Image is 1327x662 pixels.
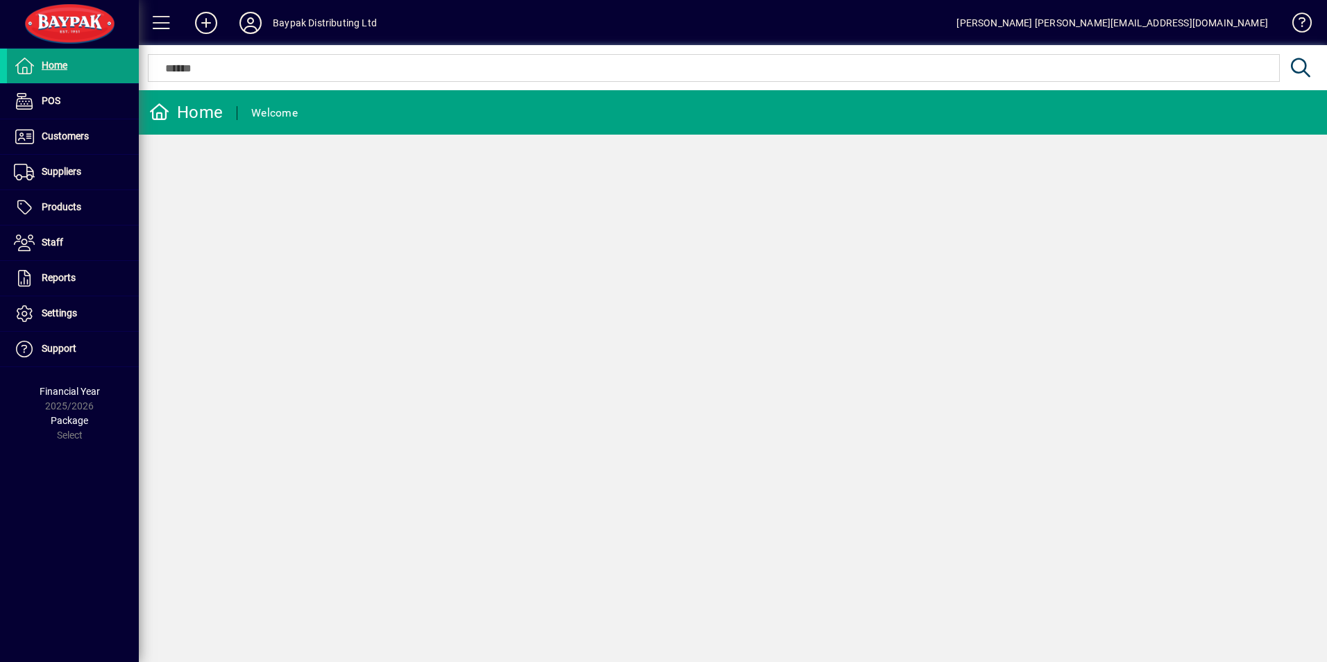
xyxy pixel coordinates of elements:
[273,12,377,34] div: Baypak Distributing Ltd
[7,296,139,331] a: Settings
[7,226,139,260] a: Staff
[956,12,1268,34] div: [PERSON_NAME] [PERSON_NAME][EMAIL_ADDRESS][DOMAIN_NAME]
[251,102,298,124] div: Welcome
[42,237,63,248] span: Staff
[42,130,89,142] span: Customers
[7,119,139,154] a: Customers
[228,10,273,35] button: Profile
[42,166,81,177] span: Suppliers
[42,201,81,212] span: Products
[51,415,88,426] span: Package
[7,155,139,189] a: Suppliers
[42,60,67,71] span: Home
[1282,3,1310,48] a: Knowledge Base
[184,10,228,35] button: Add
[42,343,76,354] span: Support
[42,307,77,319] span: Settings
[7,190,139,225] a: Products
[42,95,60,106] span: POS
[7,84,139,119] a: POS
[7,332,139,366] a: Support
[42,272,76,283] span: Reports
[149,101,223,124] div: Home
[7,261,139,296] a: Reports
[40,386,100,397] span: Financial Year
